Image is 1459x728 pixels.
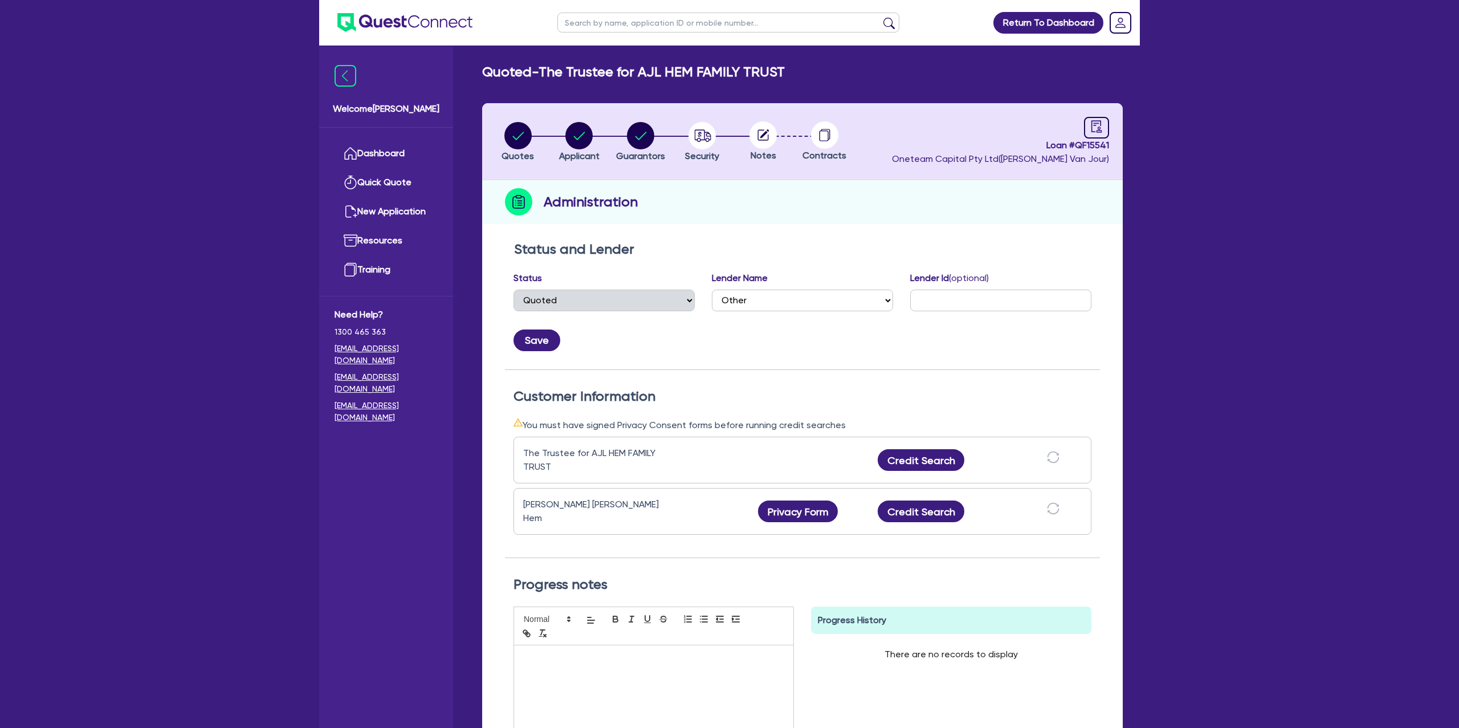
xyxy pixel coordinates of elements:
a: [EMAIL_ADDRESS][DOMAIN_NAME] [335,400,438,424]
a: [EMAIL_ADDRESS][DOMAIN_NAME] [335,343,438,367]
div: You must have signed Privacy Consent forms before running credit searches [513,418,1091,432]
h2: Quoted - The Trustee for AJL HEM FAMILY TRUST [482,64,785,80]
label: Lender Name [712,271,768,285]
a: New Application [335,197,438,226]
span: Guarantors [616,151,665,161]
a: Training [335,255,438,284]
span: Notes [751,150,776,161]
span: sync [1047,451,1059,463]
div: There are no records to display [871,634,1032,675]
img: step-icon [505,188,532,215]
h2: Administration [544,192,638,212]
span: Oneteam Capital Pty Ltd ( [PERSON_NAME] Van Jour ) [892,153,1109,164]
div: The Trustee for AJL HEM FAMILY TRUST [523,446,666,474]
img: resources [344,234,357,247]
label: Lender Id [910,271,989,285]
span: Quotes [502,151,534,161]
div: [PERSON_NAME] [PERSON_NAME] Hem [523,498,666,525]
img: quick-quote [344,176,357,189]
span: sync [1047,502,1059,515]
h2: Customer Information [513,388,1091,405]
a: Return To Dashboard [993,12,1103,34]
button: sync [1044,502,1063,522]
a: Quick Quote [335,168,438,197]
div: Progress History [811,607,1091,634]
button: Security [684,121,720,164]
label: Status [513,271,542,285]
button: Credit Search [878,449,964,471]
span: warning [513,418,523,427]
button: sync [1044,450,1063,470]
button: Privacy Form [758,501,838,522]
button: Guarantors [616,121,666,164]
img: training [344,263,357,276]
span: (optional) [949,273,989,283]
span: Need Help? [335,308,438,322]
button: Quotes [501,121,535,164]
h2: Progress notes [513,576,1091,593]
button: Credit Search [878,501,964,522]
button: Save [513,330,560,351]
span: Loan # QF15541 [892,139,1109,152]
span: Contracts [802,150,846,161]
span: audit [1090,120,1103,133]
a: Dashboard [335,139,438,168]
img: quest-connect-logo-blue [337,13,472,32]
a: Resources [335,226,438,255]
img: icon-menu-close [335,65,356,87]
a: Dropdown toggle [1106,8,1135,38]
input: Search by name, application ID or mobile number... [557,13,899,32]
span: Security [685,151,719,161]
h2: Status and Lender [514,241,1091,258]
span: Applicant [559,151,600,161]
span: 1300 465 363 [335,326,438,338]
button: Applicant [559,121,600,164]
span: Welcome [PERSON_NAME] [333,102,439,116]
a: [EMAIL_ADDRESS][DOMAIN_NAME] [335,371,438,395]
img: new-application [344,205,357,218]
